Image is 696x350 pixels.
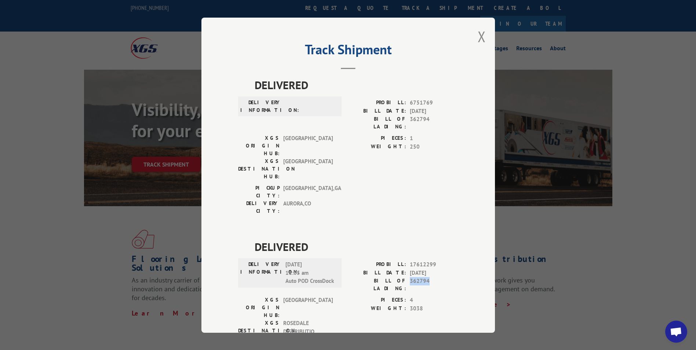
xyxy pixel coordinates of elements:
[283,296,333,319] span: [GEOGRAPHIC_DATA]
[665,321,687,343] div: Open chat
[283,319,333,342] span: ROSEDALE DISTRIBUTIO
[348,142,406,151] label: WEIGHT:
[283,157,333,181] span: [GEOGRAPHIC_DATA]
[238,157,280,181] label: XGS DESTINATION HUB:
[410,277,458,292] span: 362794
[238,44,458,58] h2: Track Shipment
[238,184,280,200] label: PICKUP CITY:
[410,115,458,131] span: 362794
[348,260,406,269] label: PROBILL:
[410,99,458,107] span: 6751769
[410,260,458,269] span: 17612299
[283,200,333,215] span: AURORA , CO
[410,304,458,313] span: 3038
[348,99,406,107] label: PROBILL:
[238,319,280,342] label: XGS DESTINATION HUB:
[348,107,406,115] label: BILL DATE:
[238,134,280,157] label: XGS ORIGIN HUB:
[348,115,406,131] label: BILL OF LADING:
[238,296,280,319] label: XGS ORIGIN HUB:
[410,107,458,115] span: [DATE]
[255,77,458,93] span: DELIVERED
[348,277,406,292] label: BILL OF LADING:
[410,296,458,305] span: 4
[348,134,406,143] label: PIECES:
[348,296,406,305] label: PIECES:
[285,260,335,285] span: [DATE] 11:05 am Auto POD CrossDock
[410,134,458,143] span: 1
[240,99,282,114] label: DELIVERY INFORMATION:
[348,269,406,277] label: BILL DATE:
[283,134,333,157] span: [GEOGRAPHIC_DATA]
[240,260,282,285] label: DELIVERY INFORMATION:
[255,238,458,255] span: DELIVERED
[410,142,458,151] span: 250
[410,269,458,277] span: [DATE]
[238,200,280,215] label: DELIVERY CITY:
[478,27,486,46] button: Close modal
[283,184,333,200] span: [GEOGRAPHIC_DATA] , GA
[348,304,406,313] label: WEIGHT:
